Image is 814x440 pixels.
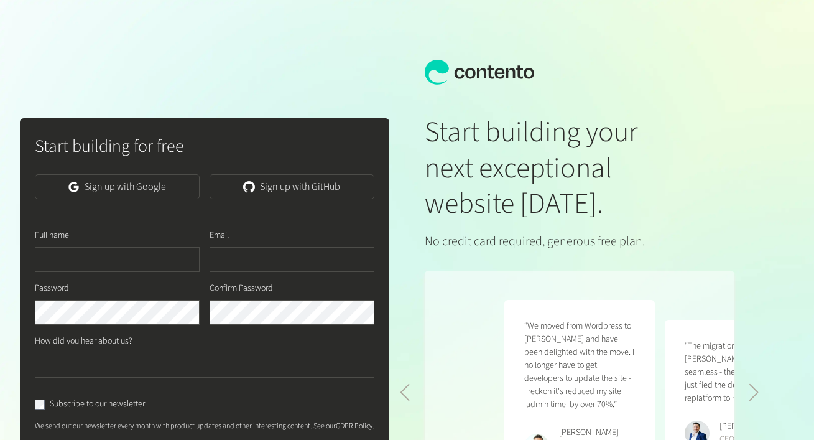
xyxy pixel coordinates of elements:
label: How did you hear about us? [35,335,132,348]
p: “The migration to [PERSON_NAME] was seamless - the results have justified the decision to replatf... [685,340,795,405]
div: [PERSON_NAME] [719,420,784,433]
a: Sign up with Google [35,174,200,199]
div: [PERSON_NAME] [559,426,635,439]
label: Email [210,229,229,242]
a: Sign up with GitHub [210,174,374,199]
label: Full name [35,229,69,242]
p: We send out our newsletter every month with product updates and other interesting content. See our . [35,421,374,432]
p: No credit card required, generous free plan. [425,232,735,251]
a: GDPR Policy [336,421,372,431]
div: Previous slide [400,384,410,401]
div: Next slide [749,384,759,401]
label: Password [35,282,69,295]
h2: Start building for free [35,133,374,159]
label: Subscribe to our newsletter [50,398,145,411]
p: “We moved from Wordpress to [PERSON_NAME] and have been delighted with the move. I no longer have... [524,320,635,411]
label: Confirm Password [210,282,273,295]
h1: Start building your next exceptional website [DATE]. [425,115,735,222]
